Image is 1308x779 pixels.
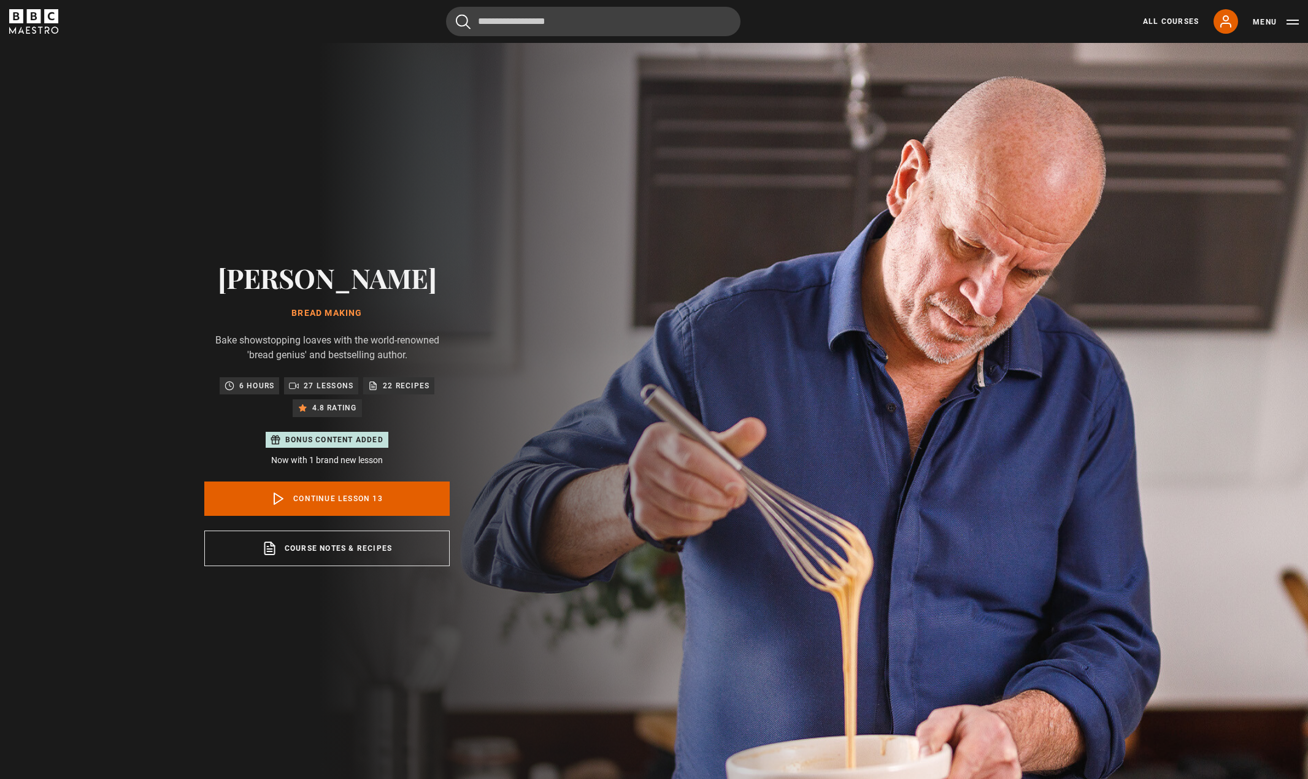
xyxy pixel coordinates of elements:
[239,380,274,392] p: 6 hours
[1253,16,1299,28] button: Toggle navigation
[312,402,357,414] p: 4.8 rating
[304,380,353,392] p: 27 lessons
[204,482,450,516] a: Continue lesson 13
[204,333,450,363] p: Bake showstopping loaves with the world-renowned 'bread genius' and bestselling author.
[456,14,471,29] button: Submit the search query
[383,380,429,392] p: 22 recipes
[285,434,383,445] p: Bonus content added
[204,454,450,467] p: Now with 1 brand new lesson
[446,7,741,36] input: Search
[204,262,450,293] h2: [PERSON_NAME]
[9,9,58,34] svg: BBC Maestro
[204,309,450,318] h1: Bread Making
[1143,16,1199,27] a: All Courses
[204,531,450,566] a: Course notes & recipes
